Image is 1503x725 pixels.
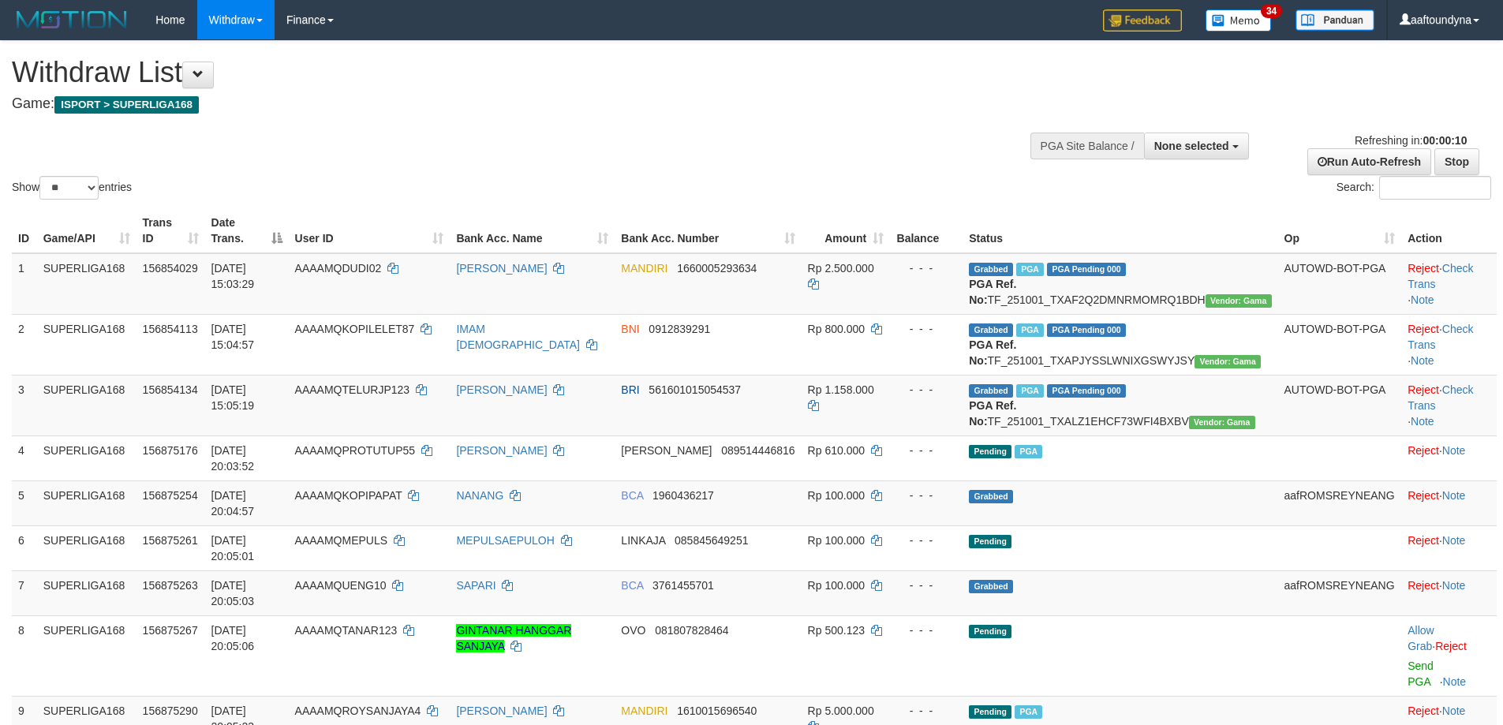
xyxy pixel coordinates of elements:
[1047,323,1126,337] span: PGA Pending
[1401,314,1497,375] td: · ·
[621,624,645,637] span: OVO
[456,704,547,717] a: [PERSON_NAME]
[450,208,615,253] th: Bank Acc. Name: activate to sort column ascending
[143,704,198,717] span: 156875290
[652,489,714,502] span: Copy 1960436217 to clipboard
[1016,323,1044,337] span: Marked by aafchhiseyha
[211,262,255,290] span: [DATE] 15:03:29
[1442,704,1466,717] a: Note
[1408,262,1473,290] a: Check Trans
[969,323,1013,337] span: Grabbed
[1189,416,1255,429] span: Vendor URL: https://trx31.1velocity.biz
[1030,133,1144,159] div: PGA Site Balance /
[12,208,37,253] th: ID
[143,383,198,396] span: 156854134
[1103,9,1182,32] img: Feedback.jpg
[1278,314,1402,375] td: AUTOWD-BOT-PGA
[896,577,956,593] div: - - -
[295,323,415,335] span: AAAAMQKOPILELET87
[295,624,398,637] span: AAAAMQTANAR123
[1442,534,1466,547] a: Note
[12,176,132,200] label: Show entries
[1278,253,1402,315] td: AUTOWD-BOT-PGA
[143,534,198,547] span: 156875261
[456,624,571,652] a: GINTANAR HANGGAR SANJAYA
[652,579,714,592] span: Copy 3761455701 to clipboard
[808,383,874,396] span: Rp 1.158.000
[12,8,132,32] img: MOTION_logo.png
[969,580,1013,593] span: Grabbed
[615,208,801,253] th: Bank Acc. Number: activate to sort column ascending
[1435,640,1467,652] a: Reject
[1401,375,1497,435] td: · ·
[969,384,1013,398] span: Grabbed
[12,96,986,112] h4: Game:
[969,535,1011,548] span: Pending
[896,533,956,548] div: - - -
[37,615,136,696] td: SUPERLIGA168
[295,534,387,547] span: AAAAMQMEPULS
[1206,294,1272,308] span: Vendor URL: https://trx31.1velocity.biz
[1408,579,1439,592] a: Reject
[969,399,1016,428] b: PGA Ref. No:
[969,705,1011,719] span: Pending
[1408,624,1434,652] a: Allow Grab
[1154,140,1229,152] span: None selected
[1408,534,1439,547] a: Reject
[456,534,554,547] a: MEPULSAEPULOH
[621,444,712,457] span: [PERSON_NAME]
[1015,445,1042,458] span: Marked by aafheankoy
[896,488,956,503] div: - - -
[1423,134,1467,147] strong: 00:00:10
[289,208,451,253] th: User ID: activate to sort column ascending
[1206,9,1272,32] img: Button%20Memo.svg
[37,253,136,315] td: SUPERLIGA168
[456,489,503,502] a: NANANG
[37,570,136,615] td: SUPERLIGA168
[1408,383,1473,412] a: Check Trans
[456,579,495,592] a: SAPARI
[1016,384,1044,398] span: Marked by aafsengchandara
[1408,444,1439,457] a: Reject
[621,534,665,547] span: LINKAJA
[12,253,37,315] td: 1
[1278,208,1402,253] th: Op: activate to sort column ascending
[37,480,136,525] td: SUPERLIGA168
[808,323,865,335] span: Rp 800.000
[890,208,963,253] th: Balance
[1307,148,1431,175] a: Run Auto-Refresh
[808,704,874,717] span: Rp 5.000.000
[205,208,289,253] th: Date Trans.: activate to sort column descending
[143,444,198,457] span: 156875176
[969,263,1013,276] span: Grabbed
[211,624,255,652] span: [DATE] 20:05:06
[1408,323,1473,351] a: Check Trans
[1278,570,1402,615] td: aafROMSREYNEANG
[1401,253,1497,315] td: · ·
[963,314,1277,375] td: TF_251001_TXAPJYSSLWNIXGSWYJSY
[456,383,547,396] a: [PERSON_NAME]
[1411,354,1434,367] a: Note
[12,525,37,570] td: 6
[211,323,255,351] span: [DATE] 15:04:57
[295,444,415,457] span: AAAAMQPROTUTUP55
[1408,704,1439,717] a: Reject
[969,278,1016,306] b: PGA Ref. No:
[969,625,1011,638] span: Pending
[211,444,255,473] span: [DATE] 20:03:52
[1443,675,1467,688] a: Note
[143,262,198,275] span: 156854029
[1434,148,1479,175] a: Stop
[295,489,402,502] span: AAAAMQKOPIPAPAT
[1408,624,1435,652] span: ·
[677,704,757,717] span: Copy 1610015696540 to clipboard
[1355,134,1467,147] span: Refreshing in:
[12,615,37,696] td: 8
[12,570,37,615] td: 7
[143,579,198,592] span: 156875263
[808,534,865,547] span: Rp 100.000
[1411,415,1434,428] a: Note
[37,525,136,570] td: SUPERLIGA168
[969,490,1013,503] span: Grabbed
[211,489,255,518] span: [DATE] 20:04:57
